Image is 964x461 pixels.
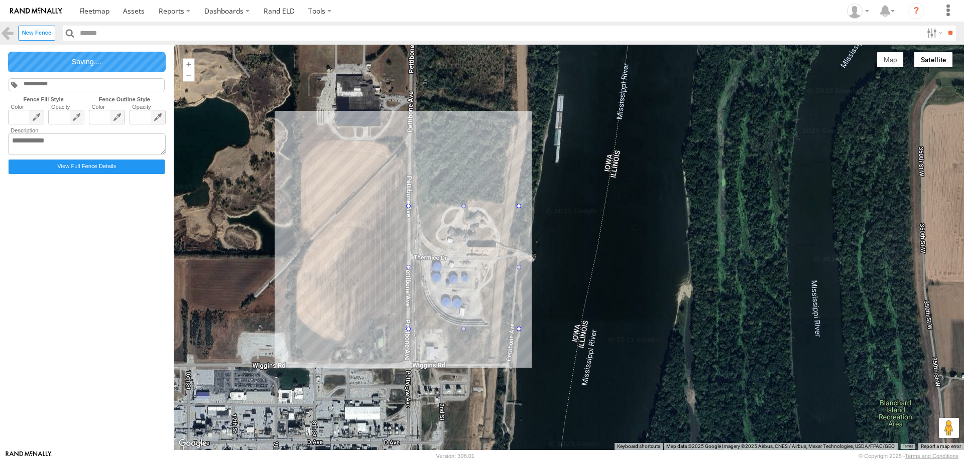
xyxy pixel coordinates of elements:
[183,70,194,81] button: Zoom out
[8,127,166,133] label: Description
[921,443,961,449] a: Report a map error
[617,443,660,450] button: Keyboard shortcuts
[18,26,55,40] label: Create New Fence
[859,453,958,459] div: © Copyright 2025 -
[877,52,904,67] button: Show street map
[905,453,958,459] a: Terms and Conditions
[903,444,913,448] a: Terms (opens in new tab)
[939,418,959,438] button: Drag Pegman onto the map to open Street View
[89,104,125,110] label: Color
[914,52,953,67] button: Show satellite imagery
[176,437,209,450] img: Google
[923,26,944,40] label: Search Filter Options
[48,104,84,110] label: Opacity
[6,96,81,102] label: Fence Fill Style
[130,104,166,110] label: Opacity
[843,4,873,19] div: Chase Tanke
[6,451,52,461] a: Visit our Website
[8,104,44,110] label: Color
[9,160,165,174] label: Click to view fence details
[908,3,924,19] i: ?
[176,437,209,450] a: Open this area in Google Maps (opens a new window)
[436,453,474,459] div: Version: 308.01
[10,8,62,15] img: rand-logo.svg
[8,52,166,58] label: Name
[183,58,194,70] button: Zoom in
[666,443,895,449] span: Map data ©2025 Google Imagery ©2025 Airbus, CNES / Airbus, Maxar Technologies, USDA/FPAC/GEO
[81,96,168,102] label: Fence Outline Style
